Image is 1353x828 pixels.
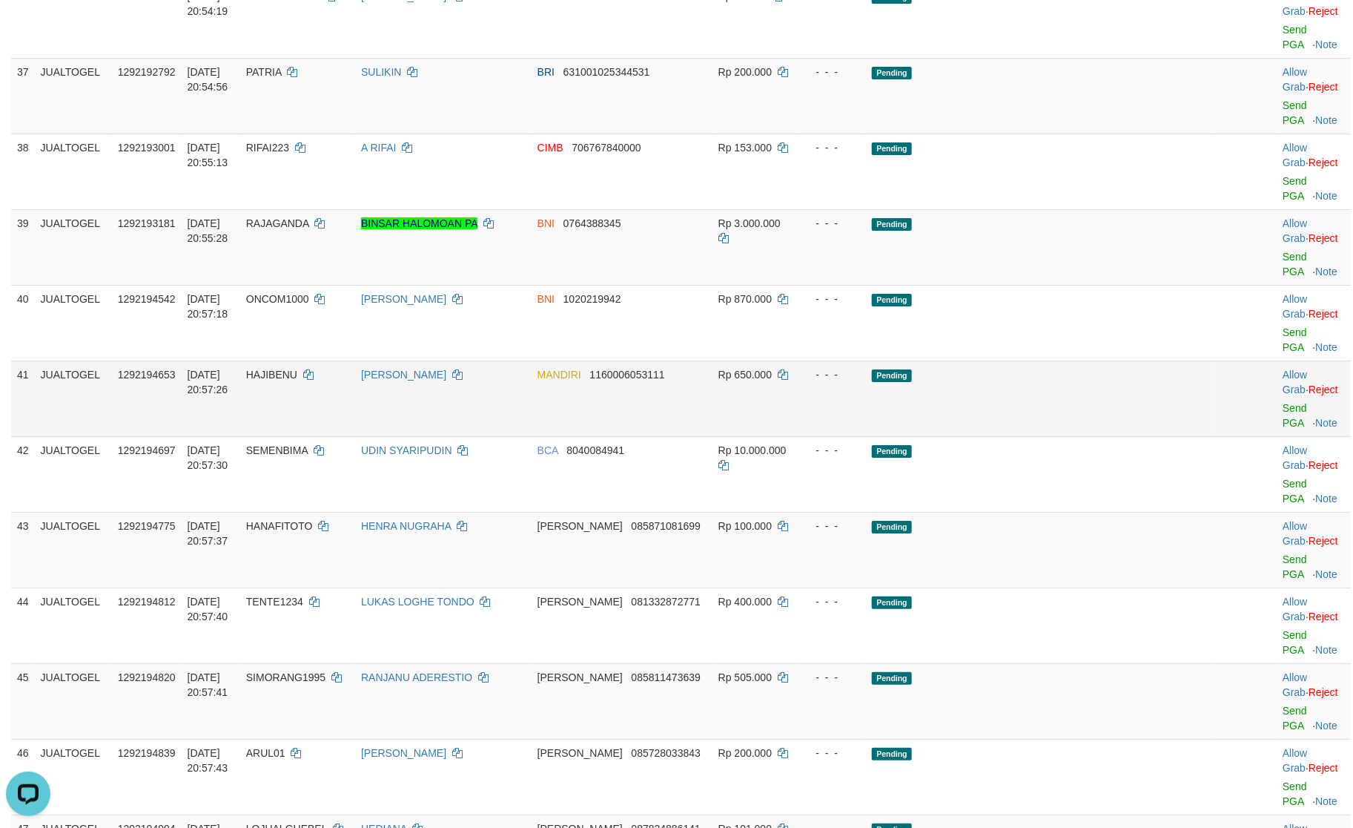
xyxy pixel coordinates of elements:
[1283,629,1307,656] a: Send PGA
[11,588,35,663] td: 44
[246,520,313,532] span: HANAFITOTO
[1283,142,1309,168] span: ·
[1309,535,1338,547] a: Reject
[1283,705,1307,732] a: Send PGA
[361,596,474,608] a: LUKAS LOGHE TONDO
[1316,568,1338,580] a: Note
[246,369,297,381] span: HAJIBENU
[590,369,665,381] span: Copy 1160006053111 to clipboard
[1277,512,1350,588] td: ·
[188,293,228,320] span: [DATE] 20:57:18
[563,217,621,229] span: Copy 0764388345 to clipboard
[1316,795,1338,807] a: Note
[872,218,912,231] span: Pending
[361,66,401,78] a: SULIKIN
[563,293,621,305] span: Copy 1020219942 to clipboard
[35,436,112,512] td: JUALTOGEL
[246,293,309,305] span: ONCOM1000
[632,671,701,683] span: Copy 085811473639 to clipboard
[537,66,555,78] span: BRI
[537,671,623,683] span: [PERSON_NAME]
[246,747,285,759] span: ARUL01
[11,285,35,361] td: 40
[718,66,772,78] span: Rp 200.000
[872,294,912,306] span: Pending
[718,596,772,608] span: Rp 400.000
[1283,369,1309,395] span: ·
[1316,190,1338,202] a: Note
[537,369,581,381] span: MANDIRI
[537,142,563,154] span: CIMB
[35,58,112,134] td: JUALTOGEL
[361,520,451,532] a: HENRA NUGRAHA
[1283,326,1307,353] a: Send PGA
[566,444,624,456] span: Copy 8040084941 to clipboard
[246,66,282,78] span: PATRIA
[537,444,558,456] span: BCA
[804,216,860,231] div: - - -
[1316,417,1338,429] a: Note
[718,217,781,229] span: Rp 3.000.000
[35,285,112,361] td: JUALTOGEL
[563,66,650,78] span: Copy 631001025344531 to clipboard
[1283,217,1307,244] a: Allow Grab
[872,369,912,382] span: Pending
[1283,402,1307,429] a: Send PGA
[1309,384,1338,395] a: Reject
[11,58,35,134] td: 37
[188,444,228,471] span: [DATE] 20:57:30
[1277,285,1350,361] td: ·
[1277,739,1350,815] td: ·
[1283,747,1309,774] span: ·
[537,217,555,229] span: BNI
[118,217,176,229] span: 1292193181
[632,747,701,759] span: Copy 085728033843 to clipboard
[1277,663,1350,739] td: ·
[118,747,176,759] span: 1292194839
[118,520,176,532] span: 1292194775
[11,209,35,285] td: 39
[718,671,772,683] span: Rp 505.000
[1316,341,1338,353] a: Note
[1283,217,1309,244] span: ·
[361,747,446,759] a: [PERSON_NAME]
[35,663,112,739] td: JUALTOGEL
[188,217,228,244] span: [DATE] 20:55:28
[1283,175,1307,202] a: Send PGA
[11,134,35,209] td: 38
[11,512,35,588] td: 43
[246,142,289,154] span: RIFAI223
[1316,720,1338,732] a: Note
[1309,308,1338,320] a: Reject
[1309,611,1338,622] a: Reject
[118,369,176,381] span: 1292194653
[1316,39,1338,50] a: Note
[804,670,860,685] div: - - -
[11,436,35,512] td: 42
[11,663,35,739] td: 45
[1283,293,1309,320] span: ·
[718,444,787,456] span: Rp 10.000.000
[118,671,176,683] span: 1292194820
[804,140,860,155] div: - - -
[718,142,772,154] span: Rp 153.000
[118,596,176,608] span: 1292194812
[632,596,701,608] span: Copy 081332872771 to clipboard
[118,293,176,305] span: 1292194542
[361,293,446,305] a: [PERSON_NAME]
[1277,209,1350,285] td: ·
[1283,24,1307,50] a: Send PGA
[118,66,176,78] span: 1292192792
[35,512,112,588] td: JUALTOGEL
[537,596,623,608] span: [PERSON_NAME]
[1283,369,1307,395] a: Allow Grab
[118,444,176,456] span: 1292194697
[1283,671,1307,698] a: Allow Grab
[1316,644,1338,656] a: Note
[1283,747,1307,774] a: Allow Grab
[246,671,325,683] span: SIMORANG1995
[118,142,176,154] span: 1292193001
[1283,99,1307,126] a: Send PGA
[1283,142,1307,168] a: Allow Grab
[1283,444,1309,471] span: ·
